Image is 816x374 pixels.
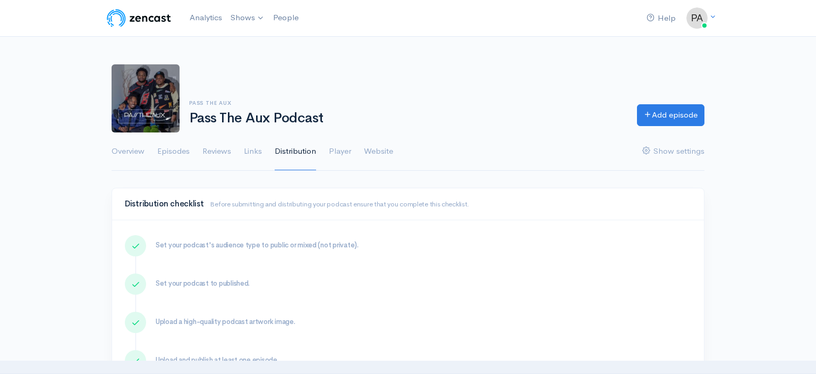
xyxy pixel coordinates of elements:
[156,317,295,326] span: Upload a high-quality podcast artwork image.
[210,200,469,209] small: Before submitting and distributing your podcast ensure that you complete this checklist.
[105,7,173,29] img: ZenCast Logo
[226,6,269,30] a: Shows
[189,111,624,126] h1: Pass The Aux Podcast
[185,6,226,29] a: Analytics
[156,279,250,288] span: Set your podcast to published.
[244,132,262,171] a: Links
[642,132,704,171] a: Show settings
[157,132,190,171] a: Episodes
[686,7,708,29] img: ...
[189,100,624,106] h6: Pass The Aux
[275,132,316,171] a: Distribution
[329,132,351,171] a: Player
[637,104,704,126] a: Add episode
[112,132,144,171] a: Overview
[125,200,691,209] h4: Distribution checklist
[156,355,279,364] span: Upload and publish at least one episode.
[156,240,359,250] span: Set your podcast's audience type to public or mixed (not private).
[780,338,805,363] iframe: gist-messenger-bubble-iframe
[269,6,303,29] a: People
[364,132,393,171] a: Website
[202,132,231,171] a: Reviews
[642,7,680,30] a: Help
